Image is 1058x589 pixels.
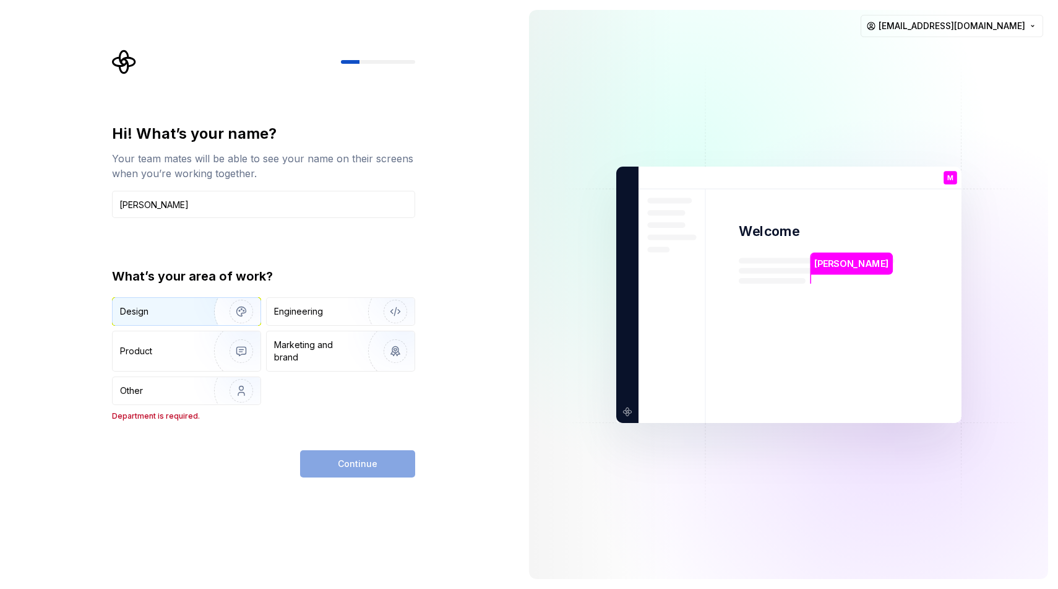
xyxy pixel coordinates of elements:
[120,345,152,357] div: Product
[112,124,415,144] div: Hi! What’s your name?
[274,339,358,364] div: Marketing and brand
[112,411,415,421] p: Department is required.
[814,256,888,270] p: [PERSON_NAME]
[861,15,1043,37] button: [EMAIL_ADDRESS][DOMAIN_NAME]
[112,50,137,74] svg: Supernova Logo
[120,305,148,318] div: Design
[274,305,323,318] div: Engineering
[739,222,799,240] p: Welcome
[112,151,415,181] div: Your team mates will be able to see your name on their screens when you’re working together.
[112,268,415,285] div: What’s your area of work?
[879,20,1025,32] span: [EMAIL_ADDRESS][DOMAIN_NAME]
[120,385,143,397] div: Other
[947,174,953,181] p: M
[112,191,415,218] input: Han Solo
